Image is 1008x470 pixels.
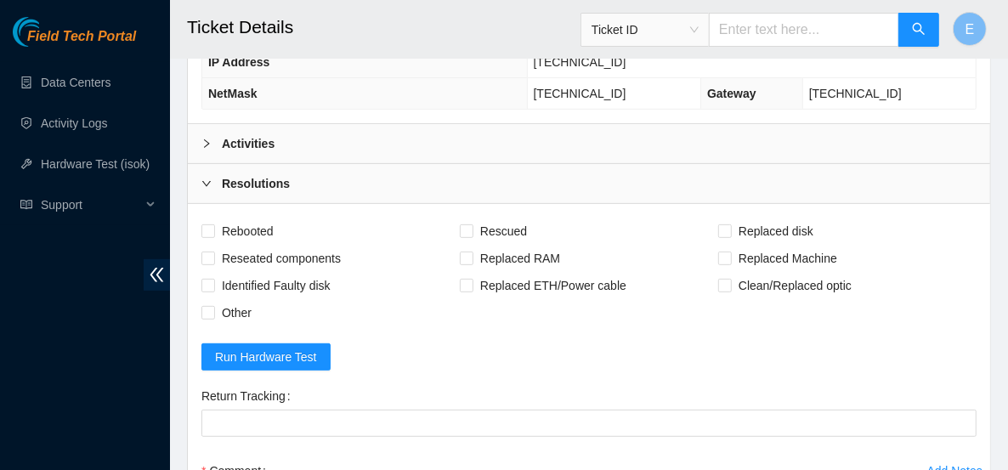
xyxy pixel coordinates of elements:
[41,188,141,222] span: Support
[208,55,269,69] span: IP Address
[222,134,275,153] b: Activities
[709,13,899,47] input: Enter text here...
[912,22,926,38] span: search
[188,164,990,203] div: Resolutions
[732,218,820,245] span: Replaced disk
[534,55,626,69] span: [TECHNICAL_ID]
[809,87,902,100] span: [TECHNICAL_ID]
[215,299,258,326] span: Other
[201,410,977,437] input: Return Tracking
[201,382,297,410] label: Return Tracking
[41,76,110,89] a: Data Centers
[966,19,975,40] span: E
[953,12,987,46] button: E
[215,245,348,272] span: Reseated components
[732,245,844,272] span: Replaced Machine
[20,199,32,211] span: read
[41,157,150,171] a: Hardware Test (isok)
[215,218,280,245] span: Rebooted
[13,31,136,53] a: Akamai TechnologiesField Tech Portal
[201,343,331,371] button: Run Hardware Test
[215,272,337,299] span: Identified Faulty disk
[473,272,633,299] span: Replaced ETH/Power cable
[898,13,939,47] button: search
[13,17,86,47] img: Akamai Technologies
[473,245,567,272] span: Replaced RAM
[732,272,858,299] span: Clean/Replaced optic
[592,17,699,42] span: Ticket ID
[201,139,212,149] span: right
[201,178,212,189] span: right
[473,218,534,245] span: Rescued
[215,348,317,366] span: Run Hardware Test
[41,116,108,130] a: Activity Logs
[534,87,626,100] span: [TECHNICAL_ID]
[144,259,170,291] span: double-left
[27,29,136,45] span: Field Tech Portal
[707,87,756,100] span: Gateway
[208,87,258,100] span: NetMask
[222,174,290,193] b: Resolutions
[188,124,990,163] div: Activities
